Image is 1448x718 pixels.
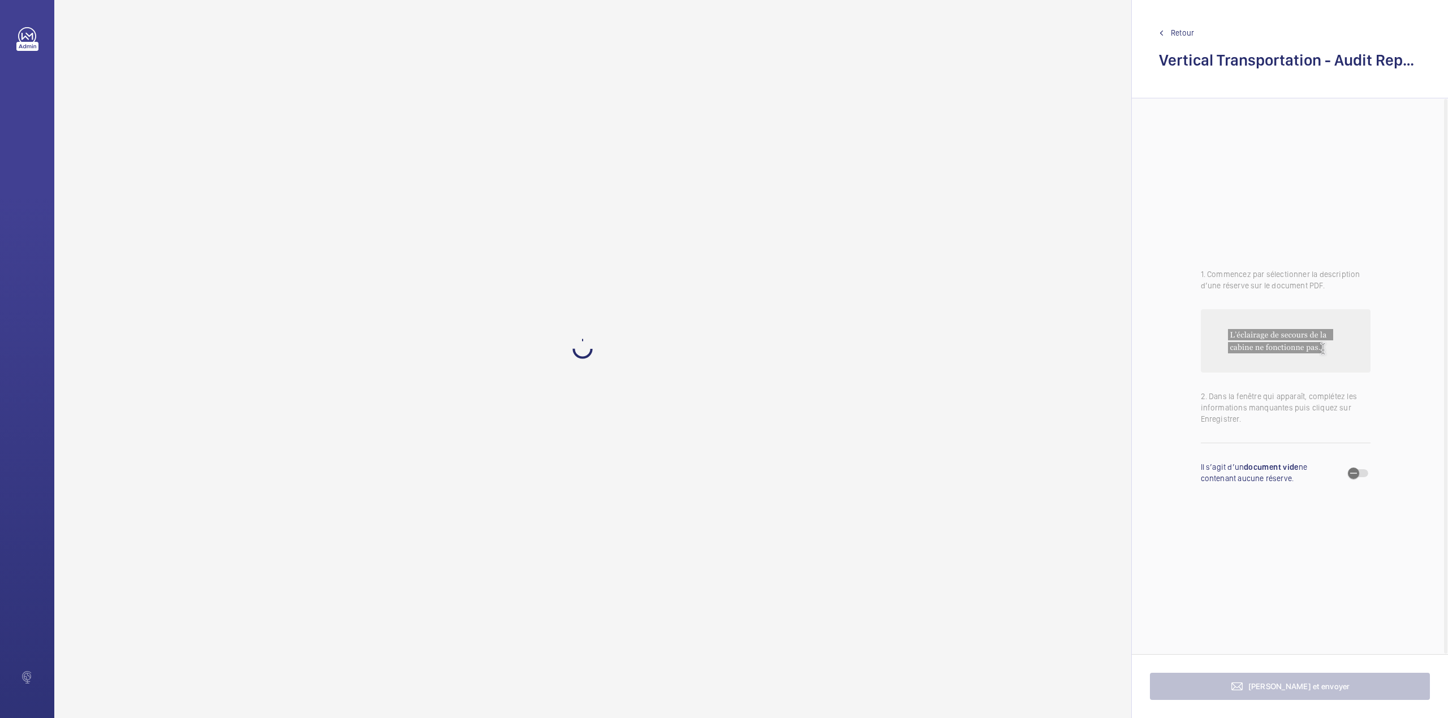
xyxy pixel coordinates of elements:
h2: Vertical Transportation - Audit Report - Passenger Lift 13.pdf [1159,50,1421,71]
p: 2. Dans la fenêtre qui apparaît, complétez les informations manquantes puis cliquez sur Enregistrer. [1201,391,1371,425]
p: 1. Commencez par sélectionner la description d’une réserve sur le document PDF. [1201,269,1371,291]
button: [PERSON_NAME] et envoyer [1150,673,1430,700]
img: audit-report-lines-placeholder.png [1201,309,1371,373]
span: [PERSON_NAME] et envoyer [1248,682,1350,691]
p: Il s’agit d’un ne contenant aucune réserve. [1201,461,1342,484]
strong: document vide [1244,462,1299,472]
a: Retour [1159,27,1421,38]
span: Retour [1171,27,1194,38]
